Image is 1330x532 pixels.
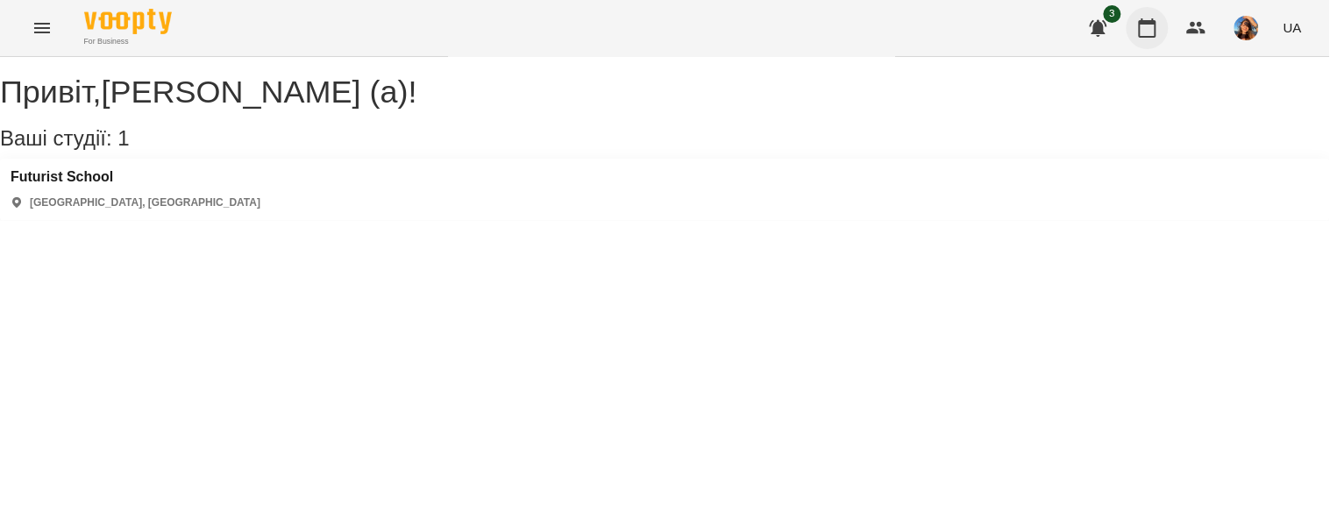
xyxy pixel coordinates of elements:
[84,36,172,47] span: For Business
[21,7,63,49] button: Menu
[1277,11,1309,44] button: UA
[11,169,260,185] a: Futurist School
[1104,5,1121,23] span: 3
[30,195,260,210] p: [GEOGRAPHIC_DATA], [GEOGRAPHIC_DATA]
[117,126,129,150] span: 1
[84,9,172,34] img: Voopty Logo
[1234,16,1259,40] img: a3cfe7ef423bcf5e9dc77126c78d7dbf.jpg
[1284,18,1302,37] span: UA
